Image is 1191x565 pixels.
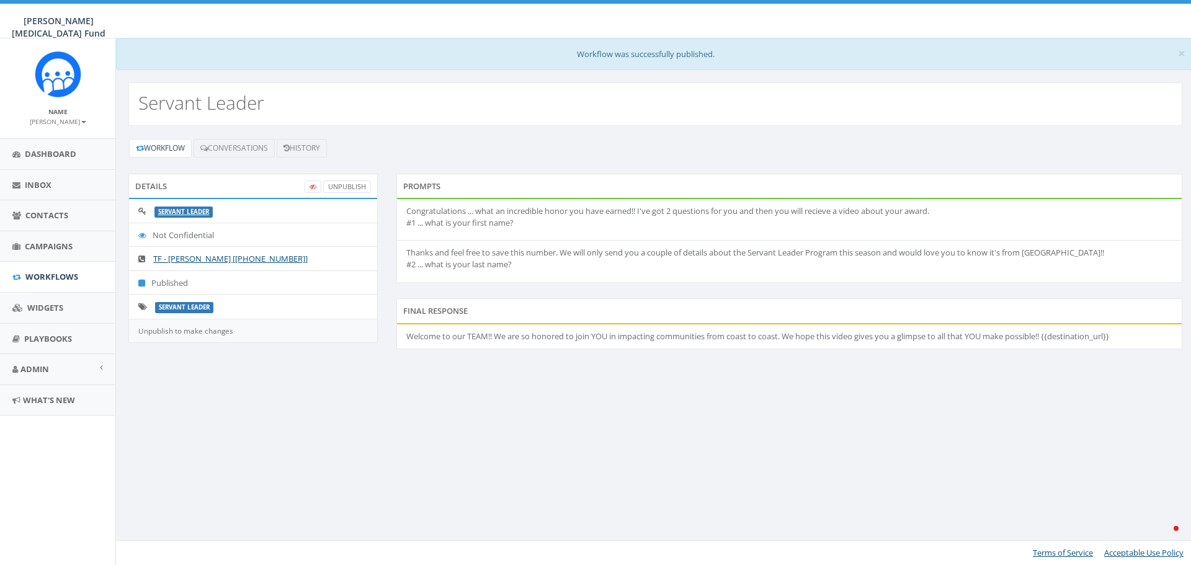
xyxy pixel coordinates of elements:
[396,174,1182,198] div: Prompts
[20,363,49,375] span: Admin
[129,139,192,158] a: Workflow
[158,208,209,216] a: Servant Leader
[1178,45,1185,62] span: ×
[1104,547,1184,558] a: Acceptable Use Policy
[323,180,371,194] a: UnPublish
[138,92,264,113] h2: Servant Leader
[128,174,378,198] div: Details
[25,210,68,221] span: Contacts
[25,179,51,190] span: Inbox
[12,15,105,39] span: [PERSON_NAME] [MEDICAL_DATA] Fund
[277,139,327,158] a: History
[194,139,275,158] a: Conversations
[48,107,68,116] small: Name
[25,148,76,159] span: Dashboard
[129,270,377,295] li: Published
[1178,47,1185,60] button: Close
[406,205,1172,228] p: Congratulations ... what an incredible honor you have earned!! I've got 2 questions for you and t...
[153,253,308,264] a: TF - [PERSON_NAME] [[PHONE_NUMBER]]
[128,319,378,343] div: Unpublish to make changes
[1033,547,1093,558] a: Terms of Service
[129,223,377,247] li: Not Confidential
[27,302,63,313] span: Widgets
[397,324,1182,349] li: Welcome to our TEAM!! We are so honored to join YOU in impacting communities from coast to coast....
[1149,523,1179,553] iframe: Intercom live chat
[406,247,1172,270] p: Thanks and feel free to save this number. We will only send you a couple of details about the Ser...
[30,115,86,127] a: [PERSON_NAME]
[25,241,73,252] span: Campaigns
[35,51,81,97] img: Rally_Corp_Logo_1.png
[25,271,78,282] span: Workflows
[155,302,213,313] label: Servant Leader
[30,117,86,126] small: [PERSON_NAME]
[396,298,1182,323] div: Final Response
[23,394,75,406] span: What's New
[24,333,72,344] span: Playbooks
